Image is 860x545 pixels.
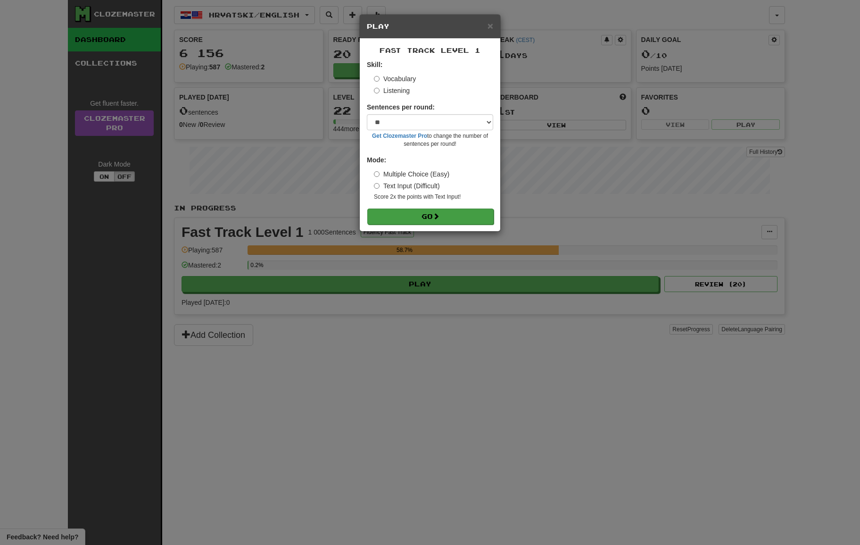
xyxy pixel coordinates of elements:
button: Close [488,21,493,31]
input: Listening [374,88,380,93]
span: × [488,20,493,31]
label: Text Input (Difficult) [374,181,440,191]
label: Listening [374,86,410,95]
span: Fast Track Level 1 [380,46,480,54]
label: Sentences per round: [367,102,435,112]
input: Text Input (Difficult) [374,183,380,189]
label: Vocabulary [374,74,416,84]
input: Multiple Choice (Easy) [374,171,380,177]
button: Go [367,209,494,225]
small: Score 2x the points with Text Input ! [374,193,493,201]
input: Vocabulary [374,76,380,82]
h5: Play [367,22,493,31]
label: Multiple Choice (Easy) [374,169,449,179]
a: Get Clozemaster Pro [372,133,427,139]
strong: Skill: [367,61,382,68]
strong: Mode: [367,156,386,164]
small: to change the number of sentences per round! [367,132,493,148]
